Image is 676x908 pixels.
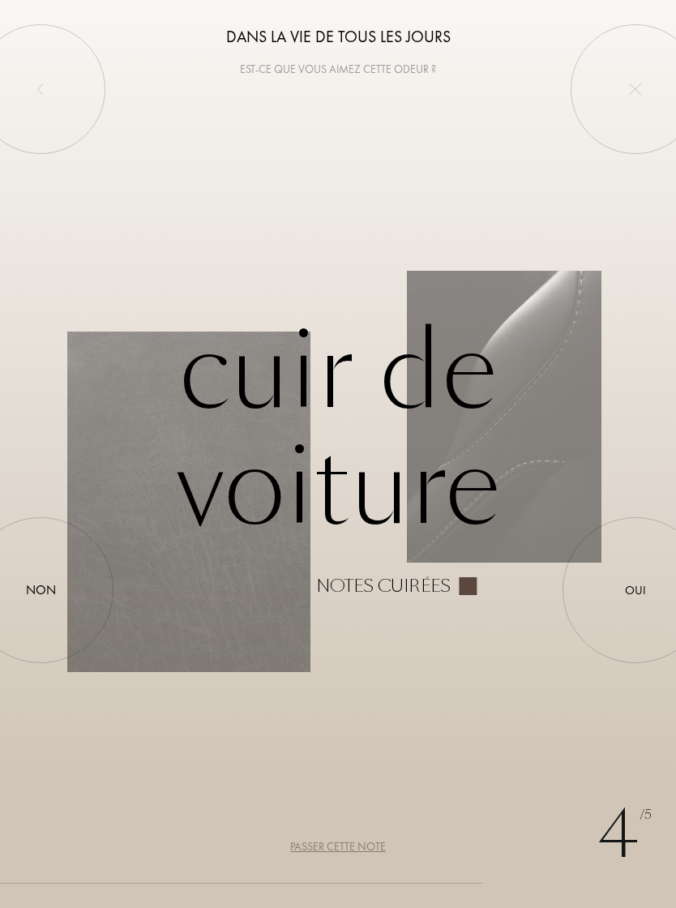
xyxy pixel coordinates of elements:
[597,786,652,884] div: 4
[629,83,642,96] img: quit_onboard.svg
[290,838,386,855] div: Passer cette note
[316,577,451,595] div: Notes cuirées
[625,581,646,600] div: Oui
[67,313,608,595] div: Cuir de Voiture
[26,580,56,600] div: Non
[640,806,652,824] span: /5
[34,83,47,96] img: left_onboard.svg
